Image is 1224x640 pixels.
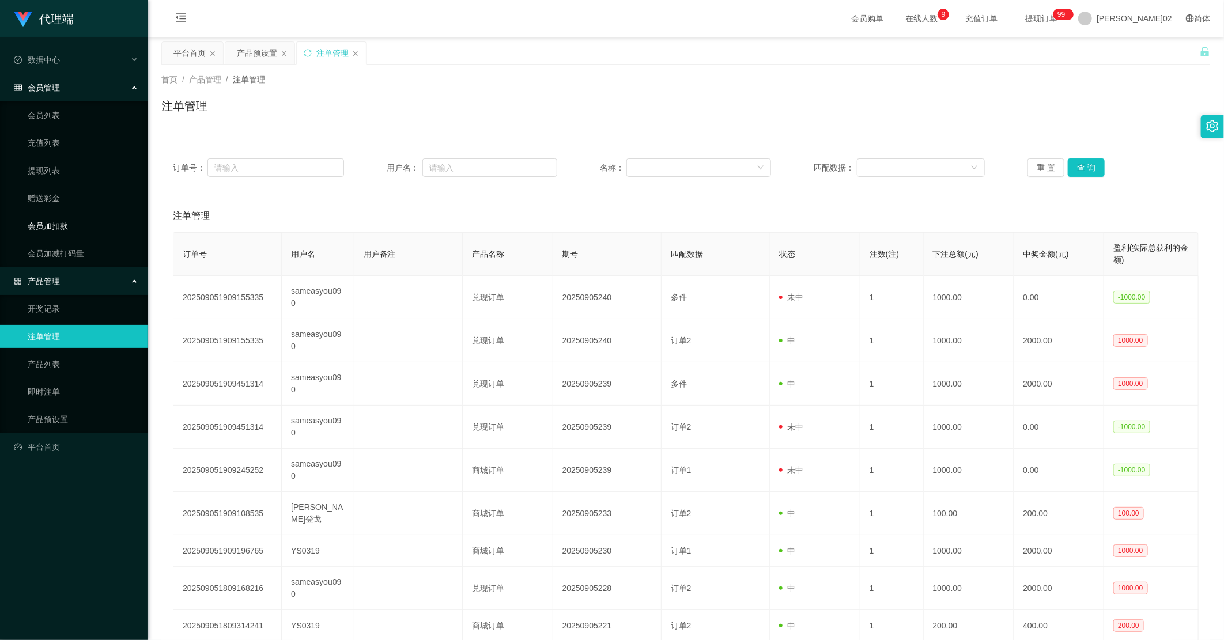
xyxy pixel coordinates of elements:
[860,492,924,535] td: 1
[787,584,795,593] font: 中
[14,12,32,28] img: logo.9652507e.png
[787,509,795,518] font: 中
[463,567,553,610] td: 兑现订单
[1014,319,1104,362] td: 2000.00
[304,49,312,57] i: 图标： 同步
[28,187,138,210] a: 赠送彩金
[14,435,138,459] a: 图标： 仪表板平台首页
[553,449,662,492] td: 20250905239
[282,449,354,492] td: sameasyou090
[28,131,138,154] a: 充值列表
[553,362,662,406] td: 20250905239
[553,492,662,535] td: 20250905233
[463,492,553,535] td: 商城订单
[1068,158,1105,177] button: 查 询
[28,55,60,65] font: 数据中心
[28,242,138,265] a: 会员加减打码量
[282,492,354,535] td: [PERSON_NAME]登戈
[924,567,1014,610] td: 1000.00
[173,406,282,449] td: 202509051909451314
[600,162,626,174] span: 名称：
[814,162,857,174] span: 匹配数据：
[14,56,22,64] i: 图标： check-circle-o
[173,162,207,174] span: 订单号：
[671,336,692,345] span: 订单2
[787,379,795,388] font: 中
[173,209,210,223] span: 注单管理
[282,567,354,610] td: sameasyou090
[161,1,201,37] i: 图标： menu-fold
[1014,449,1104,492] td: 0.00
[671,465,692,475] span: 订单1
[1113,291,1150,304] span: -1000.00
[14,14,74,23] a: 代理端
[1113,464,1150,476] span: -1000.00
[463,362,553,406] td: 兑现订单
[671,584,692,593] span: 订单2
[553,535,662,567] td: 20250905230
[787,422,803,431] font: 未中
[671,509,692,518] span: 订单2
[860,535,924,567] td: 1
[282,406,354,449] td: sameasyou090
[207,158,344,177] input: 请输入
[787,293,803,302] font: 未中
[1014,492,1104,535] td: 200.00
[924,362,1014,406] td: 1000.00
[1113,377,1147,390] span: 1000.00
[422,158,558,177] input: 请输入
[282,276,354,319] td: sameasyou090
[860,406,924,449] td: 1
[291,249,315,259] span: 用户名
[933,249,979,259] span: 下注总额(元)
[39,1,74,37] h1: 代理端
[161,97,207,115] h1: 注单管理
[671,293,687,302] span: 多件
[1206,120,1219,132] i: 图标： 设置
[28,408,138,431] a: 产品预设置
[173,362,282,406] td: 202509051909451314
[757,164,764,172] i: 图标： 向下
[463,449,553,492] td: 商城订单
[28,104,138,127] a: 会员列表
[671,422,692,431] span: 订单2
[1186,14,1194,22] i: 图标： global
[1014,362,1104,406] td: 2000.00
[237,42,277,64] div: 产品预设置
[1014,535,1104,567] td: 2000.00
[1200,47,1210,57] i: 图标： 解锁
[924,492,1014,535] td: 100.00
[364,249,396,259] span: 用户备注
[1113,619,1144,632] span: 200.00
[161,75,177,84] span: 首页
[870,249,899,259] span: 注数(注)
[553,567,662,610] td: 20250905228
[905,14,938,23] font: 在线人数
[1113,243,1189,264] span: 盈利(实际总获利的金额)
[209,50,216,57] i: 图标： 关闭
[173,449,282,492] td: 202509051909245252
[860,567,924,610] td: 1
[183,249,207,259] span: 订单号
[1113,544,1147,557] span: 1000.00
[971,164,978,172] i: 图标： 向下
[282,319,354,362] td: sameasyou090
[1014,406,1104,449] td: 0.00
[1053,9,1074,20] sup: 1090
[28,380,138,403] a: 即时注单
[233,75,265,84] span: 注单管理
[173,535,282,567] td: 202509051909196765
[787,336,795,345] font: 中
[189,75,221,84] span: 产品管理
[860,319,924,362] td: 1
[387,162,422,174] span: 用户名：
[787,465,803,475] font: 未中
[28,353,138,376] a: 产品列表
[28,277,60,286] font: 产品管理
[860,362,924,406] td: 1
[1113,582,1147,594] span: 1000.00
[226,75,228,84] span: /
[924,406,1014,449] td: 1000.00
[28,214,138,237] a: 会员加扣款
[1023,249,1068,259] span: 中奖金额(元)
